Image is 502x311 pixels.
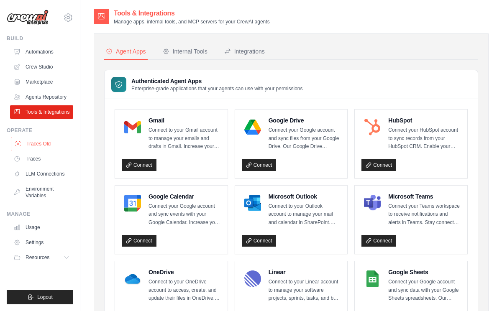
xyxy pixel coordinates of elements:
a: Environment Variables [10,182,73,202]
span: Logout [37,294,53,301]
p: Connect your Google account and sync files from your Google Drive. Our Google Drive integration e... [269,126,341,151]
a: Marketplace [10,75,73,89]
div: Agent Apps [106,47,146,56]
a: Tools & Integrations [10,105,73,119]
img: Google Calendar Logo [124,195,141,212]
h3: Authenticated Agent Apps [131,77,303,85]
p: Connect your Teams workspace to receive notifications and alerts in Teams. Stay connected to impo... [388,202,461,227]
p: Connect to your Linear account to manage your software projects, sprints, tasks, and bug tracking... [269,278,341,303]
a: Connect [122,235,156,247]
p: Connect your Google account and sync events with your Google Calendar. Increase your productivity... [149,202,221,227]
h4: Google Sheets [388,268,461,276]
a: Traces Old [11,137,74,150]
button: Agent Apps [104,44,148,60]
img: Google Drive Logo [244,119,261,135]
button: Logout [7,290,73,304]
a: LLM Connections [10,167,73,181]
p: Manage apps, internal tools, and MCP servers for your CrewAI agents [114,18,270,25]
h4: Linear [269,268,341,276]
h4: Microsoft Teams [388,192,461,201]
img: Gmail Logo [124,119,141,135]
h4: Google Calendar [149,192,221,201]
span: Resources [26,254,49,261]
a: Connect [361,235,396,247]
img: Google Sheets Logo [364,270,381,287]
img: Logo [7,10,49,25]
img: HubSpot Logo [364,119,381,135]
button: Internal Tools [161,44,209,60]
img: Linear Logo [244,270,261,287]
p: Connect to your Outlook account to manage your mail and calendar in SharePoint. Increase your tea... [269,202,341,227]
a: Connect [242,235,277,247]
a: Agents Repository [10,90,73,104]
a: Crew Studio [10,60,73,74]
a: Automations [10,45,73,59]
a: Connect [361,159,396,171]
h4: HubSpot [388,116,461,125]
img: Microsoft Teams Logo [364,195,381,212]
div: Internal Tools [163,47,207,56]
a: Settings [10,236,73,249]
h4: Gmail [149,116,221,125]
h4: OneDrive [149,268,221,276]
h4: Google Drive [269,116,341,125]
a: Traces [10,152,73,166]
p: Connect to your Gmail account to manage your emails and drafts in Gmail. Increase your team’s pro... [149,126,221,151]
h2: Tools & Integrations [114,8,270,18]
p: Connect to your OneDrive account to access, create, and update their files in OneDrive. Increase ... [149,278,221,303]
img: OneDrive Logo [124,270,141,287]
button: Resources [10,251,73,264]
p: Connect your Google account and sync data with your Google Sheets spreadsheets. Our Google Sheets... [388,278,461,303]
p: Enterprise-grade applications that your agents can use with your permissions [131,85,303,92]
div: Manage [7,211,73,217]
div: Operate [7,127,73,134]
a: Usage [10,221,73,234]
div: Integrations [224,47,265,56]
div: Build [7,35,73,42]
a: Connect [242,159,277,171]
p: Connect your HubSpot account to sync records from your HubSpot CRM. Enable your sales team to clo... [388,126,461,151]
img: Microsoft Outlook Logo [244,195,261,212]
button: Integrations [223,44,266,60]
a: Connect [122,159,156,171]
h4: Microsoft Outlook [269,192,341,201]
